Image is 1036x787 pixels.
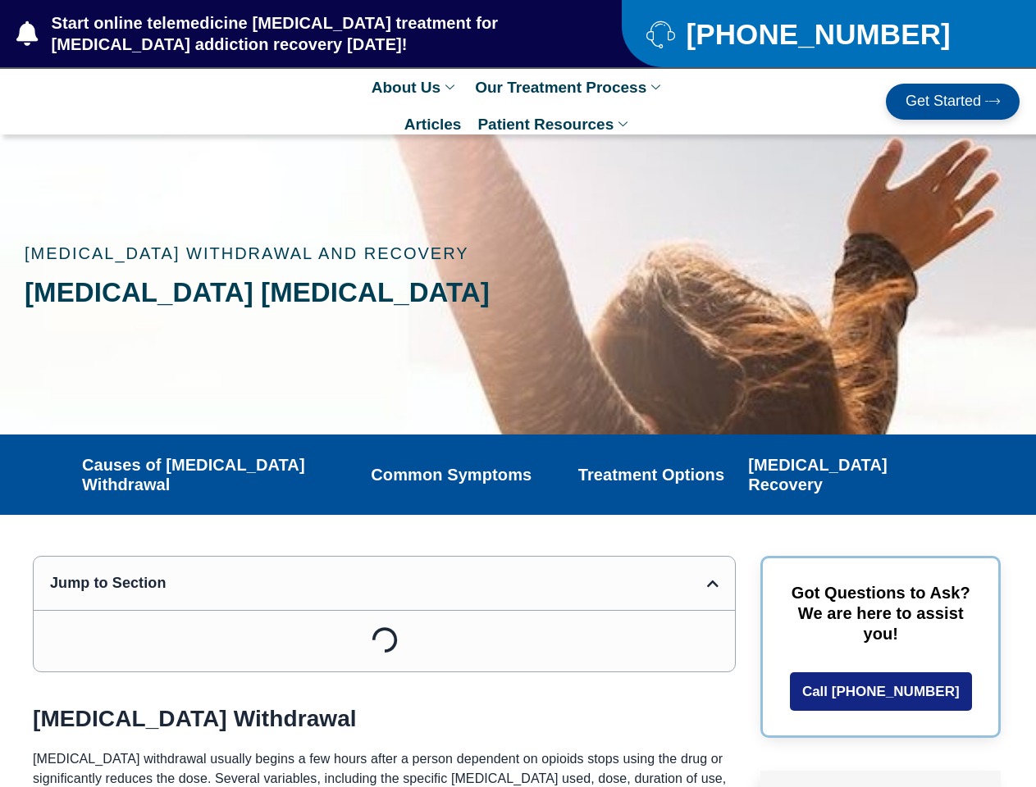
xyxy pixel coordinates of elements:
a: Get Started [886,84,1020,120]
span: Start online telemedicine [MEDICAL_DATA] treatment for [MEDICAL_DATA] addiction recovery [DATE]! [48,12,556,55]
a: [MEDICAL_DATA] Recovery [748,455,943,494]
a: Articles [396,106,470,143]
a: Start online telemedicine [MEDICAL_DATA] treatment for [MEDICAL_DATA] addiction recovery [DATE]! [16,12,556,55]
a: [PHONE_NUMBER] [646,20,995,48]
a: Call [PHONE_NUMBER] [790,672,972,711]
a: About Us [363,69,467,106]
p: Got Questions to Ask? We are here to assist you! [787,583,974,644]
span: [PHONE_NUMBER] [682,24,951,44]
a: Our Treatment Process [467,69,673,106]
span: Get Started [906,93,981,110]
a: Treatment Options [578,465,724,484]
div: Jump to Section [50,573,707,594]
a: Common Symptoms [371,465,532,484]
a: Causes of [MEDICAL_DATA] Withdrawal [82,455,332,494]
a: Patient Resources [469,106,640,143]
span: Call [PHONE_NUMBER] [802,685,960,698]
div: Close table of contents [707,577,719,590]
h1: [MEDICAL_DATA] [MEDICAL_DATA] [25,278,620,307]
h2: [MEDICAL_DATA] Withdrawal [33,705,736,733]
p: [MEDICAL_DATA] Withdrawal and Recovery [25,245,620,262]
